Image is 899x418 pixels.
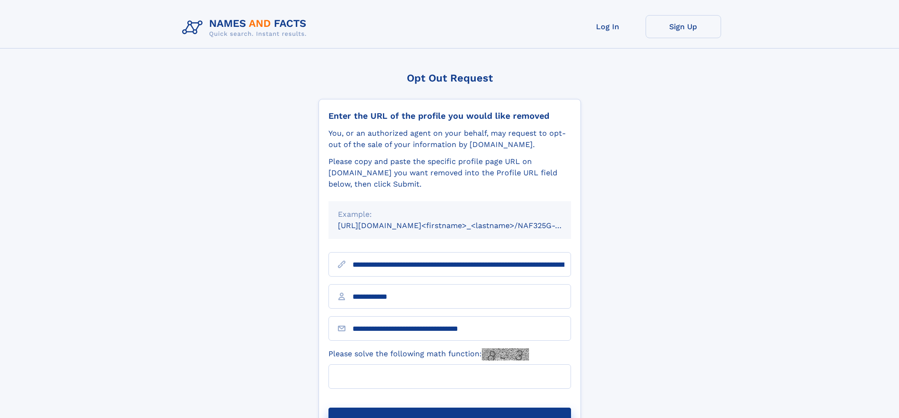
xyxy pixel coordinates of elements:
[178,15,314,41] img: Logo Names and Facts
[328,111,571,121] div: Enter the URL of the profile you would like removed
[319,72,581,84] div: Opt Out Request
[328,156,571,190] div: Please copy and paste the specific profile page URL on [DOMAIN_NAME] you want removed into the Pr...
[328,128,571,150] div: You, or an authorized agent on your behalf, may request to opt-out of the sale of your informatio...
[338,209,562,220] div: Example:
[328,348,529,361] label: Please solve the following math function:
[646,15,721,38] a: Sign Up
[338,221,589,230] small: [URL][DOMAIN_NAME]<firstname>_<lastname>/NAF325G-xxxxxxxx
[570,15,646,38] a: Log In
